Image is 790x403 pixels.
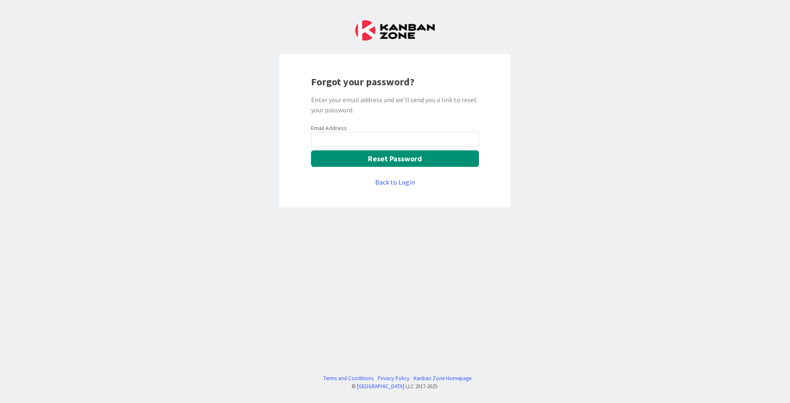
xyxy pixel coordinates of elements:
[375,177,415,187] a: Back to Login
[311,124,347,132] label: Email Address
[323,374,373,382] a: Terms and Conditions
[319,382,471,390] div: © LLC 2017- 2025 .
[311,95,479,115] div: Enter your email address and we’ll send you a link to reset your password.
[355,20,435,41] img: Kanban Zone
[357,383,404,389] a: [GEOGRAPHIC_DATA]
[311,75,414,88] b: Forgot your password?
[378,374,409,382] a: Privacy Policy
[311,150,479,167] button: Reset Password
[414,374,471,382] a: Kanban Zone Homepage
